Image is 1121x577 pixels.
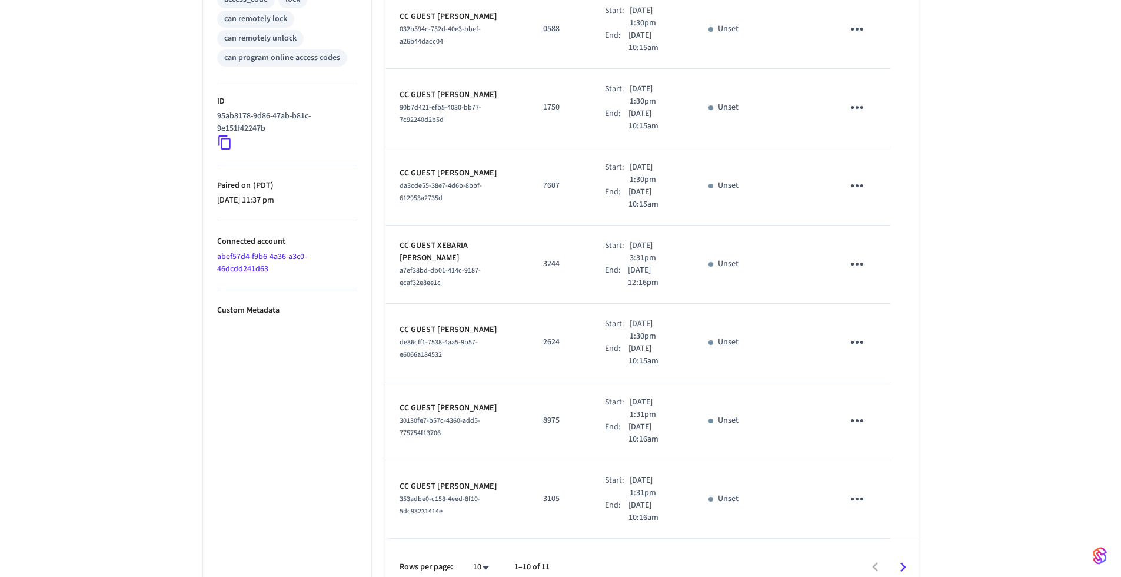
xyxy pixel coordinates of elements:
[718,23,739,35] p: Unset
[718,258,739,270] p: Unset
[400,337,478,360] span: de36cff1-7538-4aa5-9b57-e6066a184532
[630,475,681,499] p: [DATE] 1:31pm
[605,318,630,343] div: Start:
[224,13,287,25] div: can remotely lock
[467,559,495,576] div: 10
[400,402,515,414] p: CC GUEST [PERSON_NAME]
[630,240,681,264] p: [DATE] 3:31pm
[718,493,739,505] p: Unset
[605,29,628,54] div: End:
[630,396,681,421] p: [DATE] 1:31pm
[543,336,577,349] p: 2624
[1093,546,1107,565] img: SeamLogoGradient.69752ec5.svg
[605,108,628,132] div: End:
[605,186,628,211] div: End:
[718,414,739,427] p: Unset
[217,180,357,192] p: Paired on
[605,240,630,264] div: Start:
[543,23,577,35] p: 0588
[400,561,453,573] p: Rows per page:
[543,493,577,505] p: 3105
[400,494,480,516] span: 353adbe0-c158-4eed-8f10-5dc93231414e
[628,499,680,524] p: [DATE] 10:16am
[251,180,274,191] span: ( PDT )
[630,318,681,343] p: [DATE] 1:30pm
[605,5,630,29] div: Start:
[630,5,681,29] p: [DATE] 1:30pm
[400,167,515,180] p: CC GUEST [PERSON_NAME]
[217,251,307,275] a: abef57d4-f9b6-4a36-a3c0-46dcdd241d63
[217,236,357,248] p: Connected account
[400,480,515,493] p: CC GUEST [PERSON_NAME]
[400,416,480,438] span: 30130fe7-b57c-4360-add5-775754f13706
[605,396,630,421] div: Start:
[543,180,577,192] p: 7607
[718,101,739,114] p: Unset
[628,108,680,132] p: [DATE] 10:15am
[400,324,515,336] p: CC GUEST [PERSON_NAME]
[605,264,628,289] div: End:
[543,101,577,114] p: 1750
[605,499,628,524] div: End:
[605,475,630,499] div: Start:
[400,11,515,23] p: CC GUEST [PERSON_NAME]
[718,180,739,192] p: Unset
[217,110,352,135] p: 95ab8178-9d86-47ab-b81c-9e151f42247b
[628,186,680,211] p: [DATE] 10:15am
[224,32,297,45] div: can remotely unlock
[718,336,739,349] p: Unset
[605,83,630,108] div: Start:
[630,83,681,108] p: [DATE] 1:30pm
[543,414,577,427] p: 8975
[628,343,680,367] p: [DATE] 10:15am
[605,421,628,446] div: End:
[514,561,550,573] p: 1–10 of 11
[400,240,515,264] p: CC GUEST XEBARIA [PERSON_NAME]
[400,102,481,125] span: 90b7d421-efb5-4030-bb77-7c92240d2b5d
[605,343,628,367] div: End:
[400,24,481,47] span: 032b594c-752d-40e3-bbef-a26b44dacc04
[224,52,340,64] div: can program online access codes
[400,181,482,203] span: da3cde55-38e7-4d6b-8bbf-612953a2735d
[400,266,481,288] span: a7ef38bd-db01-414c-9187-ecaf32e8ee1c
[217,304,357,317] p: Custom Metadata
[630,161,681,186] p: [DATE] 1:30pm
[628,264,680,289] p: [DATE] 12:16pm
[543,258,577,270] p: 3244
[605,161,630,186] div: Start:
[628,29,680,54] p: [DATE] 10:15am
[217,194,357,207] p: [DATE] 11:37 pm
[400,89,515,101] p: CC GUEST [PERSON_NAME]
[217,95,357,108] p: ID
[628,421,680,446] p: [DATE] 10:16am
